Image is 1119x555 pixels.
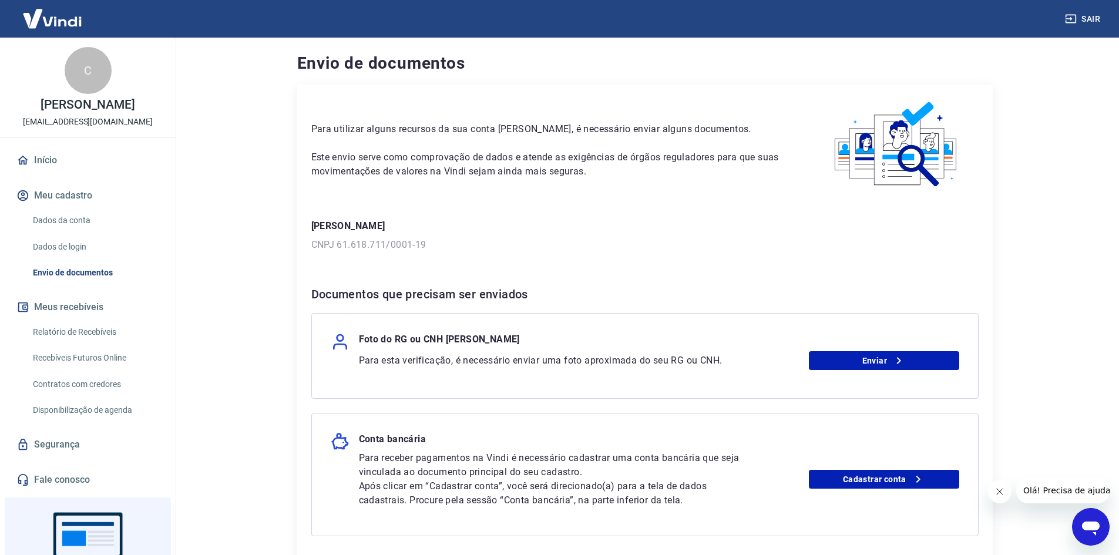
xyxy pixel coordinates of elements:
p: Conta bancária [359,432,426,451]
p: Foto do RG ou CNH [PERSON_NAME] [359,332,520,351]
img: waiting_documents.41d9841a9773e5fdf392cede4d13b617.svg [815,99,979,191]
img: Vindi [14,1,90,36]
a: Enviar [809,351,959,370]
p: Após clicar em “Cadastrar conta”, você será direcionado(a) para a tela de dados cadastrais. Procu... [359,479,749,507]
p: [EMAIL_ADDRESS][DOMAIN_NAME] [23,116,153,128]
img: user.af206f65c40a7206969b71a29f56cfb7.svg [331,332,350,351]
a: Dados de login [28,235,162,259]
button: Meus recebíveis [14,294,162,320]
a: Segurança [14,432,162,458]
div: C [65,47,112,94]
a: Contratos com credores [28,372,162,396]
img: money_pork.0c50a358b6dafb15dddc3eea48f23780.svg [331,432,350,451]
p: [PERSON_NAME] [41,99,135,111]
iframe: Botão para abrir a janela de mensagens [1072,508,1110,546]
p: Para receber pagamentos na Vindi é necessário cadastrar uma conta bancária que seja vinculada ao ... [359,451,749,479]
p: Este envio serve como comprovação de dados e atende as exigências de órgãos reguladores para que ... [311,150,787,179]
span: Olá! Precisa de ajuda? [7,8,99,18]
p: [PERSON_NAME] [311,219,979,233]
a: Cadastrar conta [809,470,959,489]
a: Início [14,147,162,173]
a: Disponibilização de agenda [28,398,162,422]
a: Recebíveis Futuros Online [28,346,162,370]
h4: Envio de documentos [297,52,993,75]
p: Para esta verificação, é necessário enviar uma foto aproximada do seu RG ou CNH. [359,354,749,368]
button: Meu cadastro [14,183,162,208]
a: Relatório de Recebíveis [28,320,162,344]
iframe: Fechar mensagem [988,480,1012,503]
h6: Documentos que precisam ser enviados [311,285,979,304]
p: Para utilizar alguns recursos da sua conta [PERSON_NAME], é necessário enviar alguns documentos. [311,122,787,136]
a: Envio de documentos [28,261,162,285]
a: Fale conosco [14,467,162,493]
a: Dados da conta [28,208,162,233]
button: Sair [1063,8,1105,30]
p: CNPJ 61.618.711/0001-19 [311,238,979,252]
iframe: Mensagem da empresa [1016,477,1110,503]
